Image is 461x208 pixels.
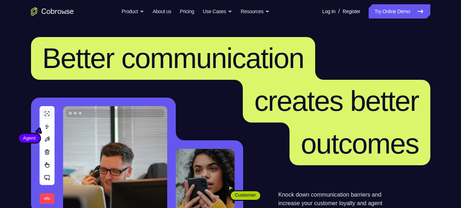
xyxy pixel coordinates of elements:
[343,4,360,19] a: Register
[203,4,232,19] button: Use Cases
[42,42,304,74] span: Better communication
[31,7,74,16] a: Go to the home page
[180,4,194,19] a: Pricing
[241,4,270,19] button: Resources
[254,85,419,117] span: creates better
[369,4,430,19] a: Try Online Demo
[301,128,419,160] span: outcomes
[122,4,144,19] button: Product
[322,4,335,19] a: Log In
[338,7,340,16] span: /
[153,4,171,19] a: About us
